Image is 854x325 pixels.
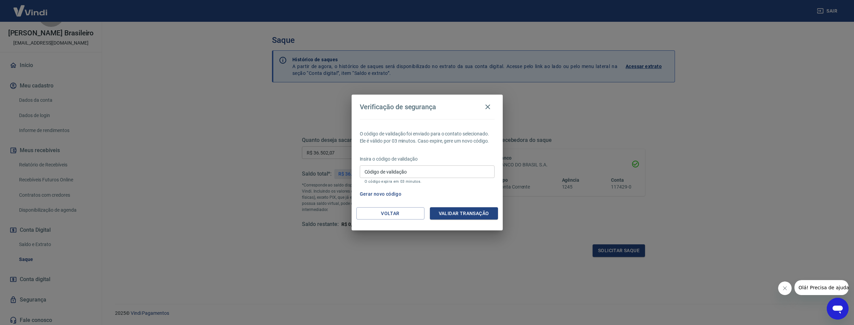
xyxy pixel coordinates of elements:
h4: Verificação de segurança [360,103,436,111]
p: O código de validação foi enviado para o contato selecionado. Ele é válido por 03 minutos. Caso e... [360,130,495,145]
button: Validar transação [430,207,498,220]
p: Insira o código de validação [360,156,495,163]
iframe: Close message [778,281,792,295]
button: Voltar [356,207,424,220]
iframe: Button to launch messaging window [827,298,849,320]
p: O código expira em 03 minutos. [365,179,490,184]
span: Olá! Precisa de ajuda? [4,5,57,10]
button: Gerar novo código [357,188,404,200]
iframe: Message from company [794,280,849,295]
